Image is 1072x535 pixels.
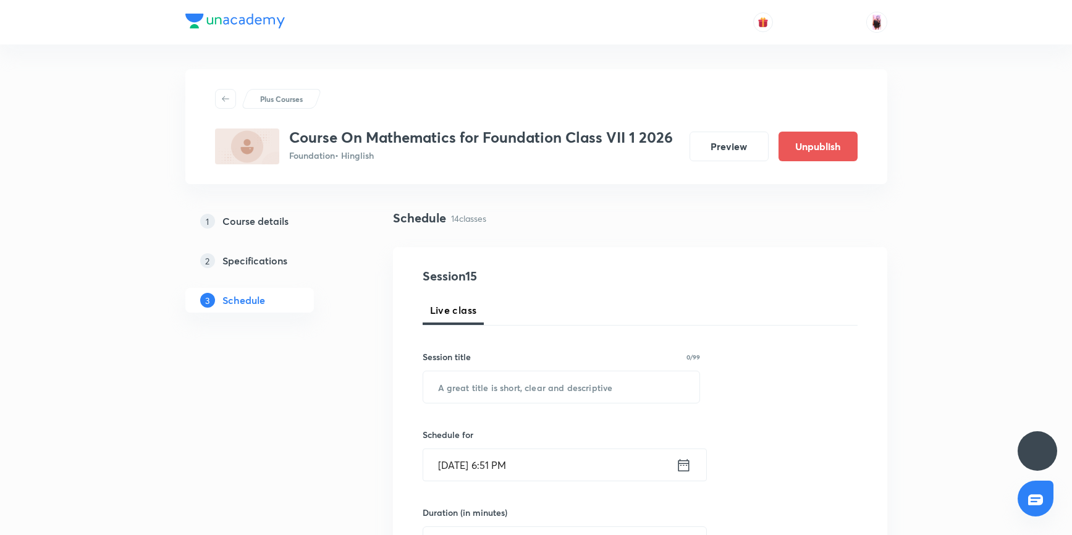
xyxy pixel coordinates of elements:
[423,506,507,519] h6: Duration (in minutes)
[222,253,287,268] h5: Specifications
[185,248,353,273] a: 2Specifications
[393,209,446,227] h4: Schedule
[289,149,673,162] p: Foundation • Hinglish
[185,209,353,234] a: 1Course details
[222,293,265,308] h5: Schedule
[423,350,471,363] h6: Session title
[200,293,215,308] p: 3
[185,14,285,28] img: Company Logo
[185,14,285,32] a: Company Logo
[222,214,289,229] h5: Course details
[690,132,769,161] button: Preview
[200,214,215,229] p: 1
[289,128,673,146] h3: Course On Mathematics for Foundation Class VII 1 2026
[423,428,701,441] h6: Schedule for
[260,93,303,104] p: Plus Courses
[779,132,858,161] button: Unpublish
[451,212,486,225] p: 14 classes
[423,267,648,285] h4: Session 15
[430,303,477,318] span: Live class
[866,12,887,33] img: Baishali Das
[758,17,769,28] img: avatar
[200,253,215,268] p: 2
[215,128,279,164] img: 2042E0AE-92BF-4ADC-BE8C-C143F8624B59_plus.png
[686,354,700,360] p: 0/99
[423,371,700,403] input: A great title is short, clear and descriptive
[753,12,773,32] button: avatar
[1030,444,1045,458] img: ttu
